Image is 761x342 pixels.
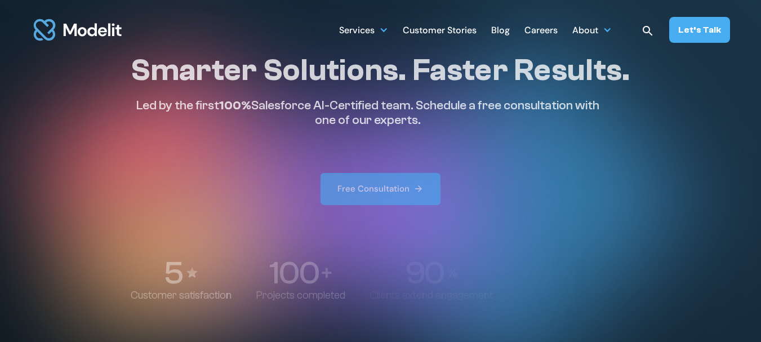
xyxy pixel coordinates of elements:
img: modelit logo [32,12,124,47]
p: 100 [269,257,318,289]
a: Free Consultation [321,173,441,205]
p: Clients extend engagement [370,289,493,302]
img: Percentage [447,268,458,278]
a: Customer Stories [403,19,477,41]
a: home [32,12,124,47]
p: Customer satisfaction [131,289,232,302]
div: About [572,20,598,42]
a: Let’s Talk [669,17,730,43]
div: Services [339,20,375,42]
img: Plus [322,268,332,278]
p: 90 [405,257,443,289]
a: Blog [491,19,510,41]
p: Projects completed [256,289,345,302]
h1: Smarter Solutions. Faster Results. [131,52,630,89]
div: Services [339,19,388,41]
p: 5 [164,257,182,289]
div: Careers [524,20,558,42]
p: Led by the first Salesforce AI-Certified team. Schedule a free consultation with one of our experts. [131,98,605,128]
img: arrow right [413,184,424,194]
div: Free Consultation [337,183,410,195]
div: Blog [491,20,510,42]
a: Careers [524,19,558,41]
div: Let’s Talk [678,24,721,36]
div: Customer Stories [403,20,477,42]
img: Stars [185,266,199,279]
span: 100% [219,98,251,113]
div: About [572,19,612,41]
